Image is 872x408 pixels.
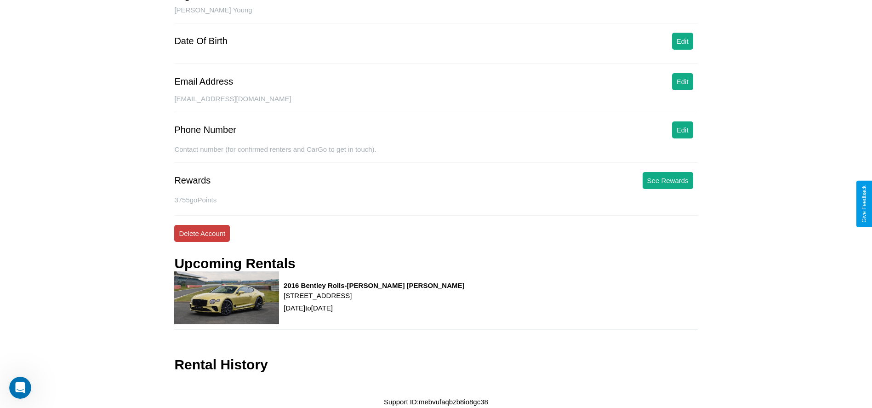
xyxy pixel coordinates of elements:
[672,33,693,50] button: Edit
[284,289,464,302] p: [STREET_ADDRESS]
[384,396,488,408] p: Support ID: mebvufaqbzb8io8gc38
[174,95,697,112] div: [EMAIL_ADDRESS][DOMAIN_NAME]
[284,282,464,289] h3: 2016 Bentley Rolls-[PERSON_NAME] [PERSON_NAME]
[861,185,867,223] div: Give Feedback
[174,256,295,271] h3: Upcoming Rentals
[174,6,697,23] div: [PERSON_NAME] Young
[174,36,228,46] div: Date Of Birth
[174,145,697,163] div: Contact number (for confirmed renters and CarGo to get in touch).
[174,175,211,186] div: Rewards
[9,377,31,399] iframe: Intercom live chat
[672,121,693,138] button: Edit
[174,271,279,324] img: rental
[174,225,230,242] button: Delete Account
[672,73,693,90] button: Edit
[174,125,236,135] div: Phone Number
[174,194,697,206] p: 3755 goPoints
[284,302,464,314] p: [DATE] to [DATE]
[174,357,268,373] h3: Rental History
[643,172,693,189] button: See Rewards
[174,76,233,87] div: Email Address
